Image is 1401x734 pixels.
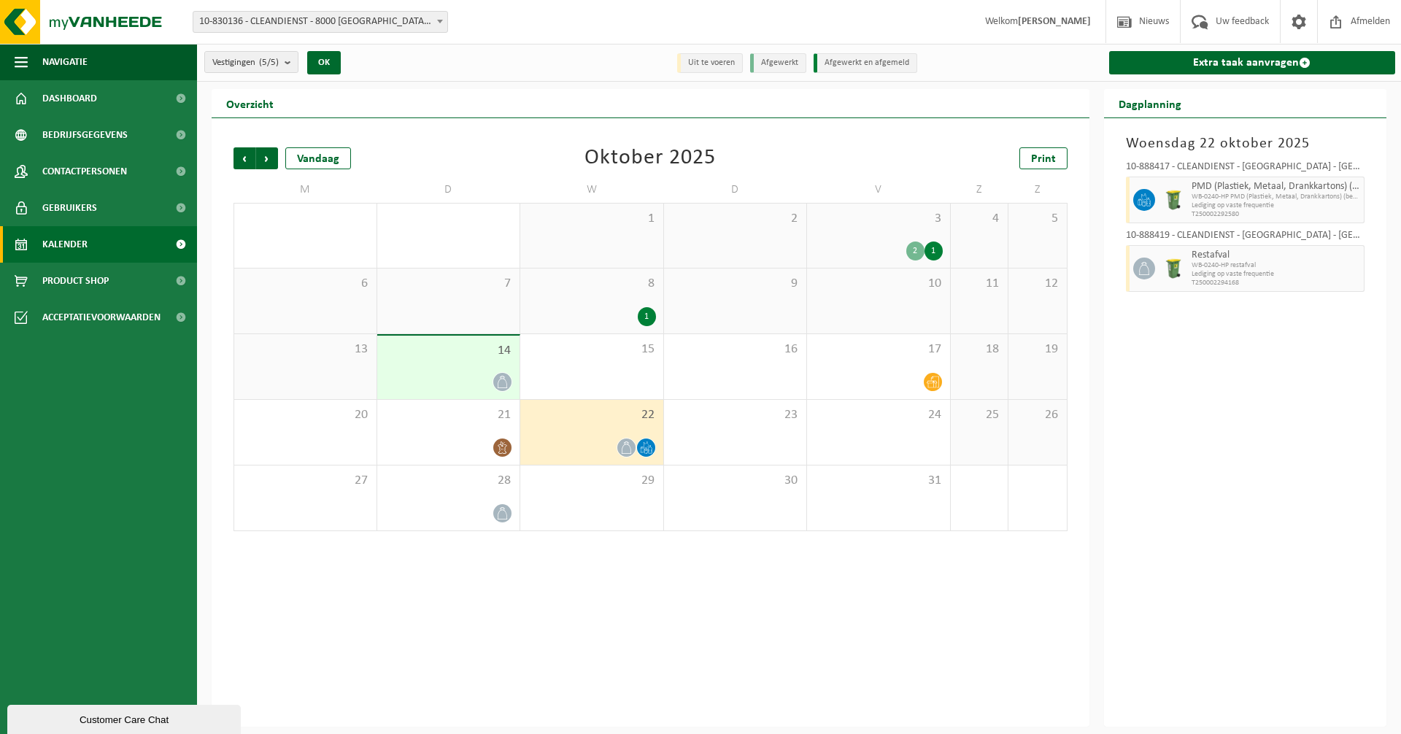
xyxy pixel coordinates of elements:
[807,177,951,203] td: V
[285,147,351,169] div: Vandaag
[671,341,800,358] span: 16
[638,307,656,326] div: 1
[671,407,800,423] span: 23
[528,407,656,423] span: 22
[520,177,664,203] td: W
[42,117,128,153] span: Bedrijfsgegevens
[671,276,800,292] span: 9
[204,51,298,73] button: Vestigingen(5/5)
[193,12,447,32] span: 10-830136 - CLEANDIENST - 8000 BRUGGE, PATHOEKEWEG 48
[256,147,278,169] span: Volgende
[814,276,943,292] span: 10
[814,407,943,423] span: 24
[528,341,656,358] span: 15
[1008,177,1067,203] td: Z
[242,473,369,489] span: 27
[664,177,808,203] td: D
[1016,211,1059,227] span: 5
[906,242,925,260] div: 2
[385,343,513,359] span: 14
[42,190,97,226] span: Gebruikers
[584,147,716,169] div: Oktober 2025
[7,702,244,734] iframe: chat widget
[1126,133,1365,155] h3: Woensdag 22 oktober 2025
[1192,181,1361,193] span: PMD (Plastiek, Metaal, Drankkartons) (bedrijven)
[671,473,800,489] span: 30
[377,177,521,203] td: D
[1126,231,1365,245] div: 10-888419 - CLEANDIENST - [GEOGRAPHIC_DATA] - [GEOGRAPHIC_DATA]
[1192,250,1361,261] span: Restafval
[750,53,806,73] li: Afgewerkt
[671,211,800,227] span: 2
[42,263,109,299] span: Product Shop
[958,341,1001,358] span: 18
[814,211,943,227] span: 3
[1018,16,1091,27] strong: [PERSON_NAME]
[1162,258,1184,279] img: WB-0240-HPE-GN-50
[528,211,656,227] span: 1
[242,276,369,292] span: 6
[1109,51,1396,74] a: Extra taak aanvragen
[1192,279,1361,287] span: T250002294168
[233,147,255,169] span: Vorige
[42,80,97,117] span: Dashboard
[925,242,943,260] div: 1
[1016,341,1059,358] span: 19
[385,407,513,423] span: 21
[528,276,656,292] span: 8
[1104,89,1196,117] h2: Dagplanning
[1016,276,1059,292] span: 12
[1031,153,1056,165] span: Print
[1192,261,1361,270] span: WB-0240-HP restafval
[242,341,369,358] span: 13
[42,299,161,336] span: Acceptatievoorwaarden
[1192,210,1361,219] span: T250002292580
[958,211,1001,227] span: 4
[814,341,943,358] span: 17
[42,226,88,263] span: Kalender
[1192,270,1361,279] span: Lediging op vaste frequentie
[958,276,1001,292] span: 11
[1192,193,1361,201] span: WB-0240-HP PMD (Plastiek, Metaal, Drankkartons) (bedrijven)
[1019,147,1068,169] a: Print
[259,58,279,67] count: (5/5)
[677,53,743,73] li: Uit te voeren
[193,11,448,33] span: 10-830136 - CLEANDIENST - 8000 BRUGGE, PATHOEKEWEG 48
[958,407,1001,423] span: 25
[242,407,369,423] span: 20
[1192,201,1361,210] span: Lediging op vaste frequentie
[385,473,513,489] span: 28
[42,153,127,190] span: Contactpersonen
[1126,162,1365,177] div: 10-888417 - CLEANDIENST - [GEOGRAPHIC_DATA] - [GEOGRAPHIC_DATA]
[951,177,1009,203] td: Z
[528,473,656,489] span: 29
[1162,189,1184,211] img: WB-0240-HPE-GN-50
[212,52,279,74] span: Vestigingen
[814,473,943,489] span: 31
[814,53,917,73] li: Afgewerkt en afgemeld
[212,89,288,117] h2: Overzicht
[233,177,377,203] td: M
[1016,407,1059,423] span: 26
[42,44,88,80] span: Navigatie
[307,51,341,74] button: OK
[385,276,513,292] span: 7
